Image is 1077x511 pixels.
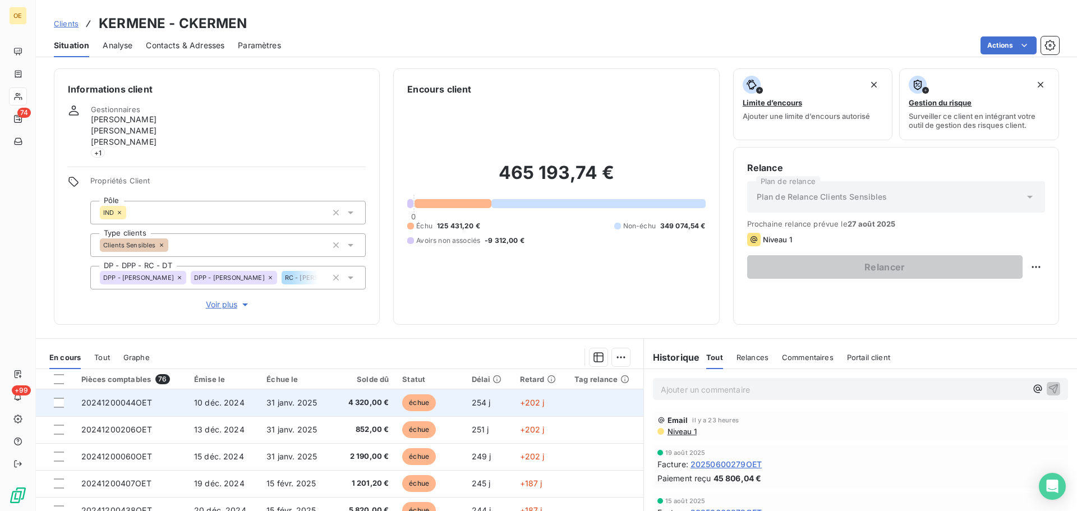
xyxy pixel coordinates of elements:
[472,452,491,461] span: 249 j
[402,421,436,438] span: échue
[194,452,244,461] span: 15 déc. 2024
[337,375,389,384] div: Solde dû
[103,40,132,51] span: Analyse
[81,398,152,407] span: 20241200044OET
[472,398,491,407] span: 254 j
[266,375,324,384] div: Échue le
[266,425,317,434] span: 31 janv. 2025
[757,191,887,202] span: Plan de Relance Clients Sensibles
[472,375,507,384] div: Délai
[520,425,545,434] span: +202 j
[520,398,545,407] span: +202 j
[99,13,247,34] h3: KERMENE - CKERMEN
[91,114,157,125] span: [PERSON_NAME]
[981,36,1037,54] button: Actions
[194,425,245,434] span: 13 déc. 2024
[692,417,738,423] span: il y a 23 heures
[337,478,389,489] span: 1 201,20 €
[747,219,1045,228] span: Prochaine relance prévue le
[623,221,656,231] span: Non-échu
[337,451,389,462] span: 2 190,00 €
[94,353,110,362] span: Tout
[407,82,471,96] h6: Encours client
[665,449,706,456] span: 19 août 2025
[9,486,27,504] img: Logo LeanPay
[520,452,545,461] span: +202 j
[402,394,436,411] span: échue
[194,398,245,407] span: 10 déc. 2024
[407,162,705,195] h2: 465 193,74 €
[660,221,706,231] span: 349 074,54 €
[733,68,893,140] button: Limite d’encoursAjouter une limite d’encours autorisé
[402,475,436,492] span: échue
[68,82,366,96] h6: Informations client
[706,353,723,362] span: Tout
[411,212,416,221] span: 0
[54,18,79,29] a: Clients
[402,375,458,384] div: Statut
[194,274,265,281] span: DPP - [PERSON_NAME]
[17,108,31,118] span: 74
[54,19,79,28] span: Clients
[9,7,27,25] div: OE
[666,427,697,436] span: Niveau 1
[194,478,245,488] span: 19 déc. 2024
[574,375,637,384] div: Tag relance
[81,425,152,434] span: 20241200206OET
[155,374,169,384] span: 76
[123,353,150,362] span: Graphe
[103,274,174,281] span: DPP - [PERSON_NAME]
[126,208,135,218] input: Ajouter une valeur
[743,98,802,107] span: Limite d’encours
[266,398,317,407] span: 31 janv. 2025
[168,240,177,250] input: Ajouter une valeur
[318,273,327,283] input: Ajouter une valeur
[668,416,688,425] span: Email
[103,242,156,248] span: Clients Sensibles
[472,425,489,434] span: 251 j
[848,219,896,228] span: 27 août 2025
[91,148,105,158] span: + 1
[691,458,762,470] span: 20250600279OET
[103,209,114,216] span: IND
[520,478,542,488] span: +187 j
[146,40,224,51] span: Contacts & Adresses
[665,498,706,504] span: 15 août 2025
[194,375,253,384] div: Émise le
[90,298,366,311] button: Voir plus
[899,68,1059,140] button: Gestion du risqueSurveiller ce client en intégrant votre outil de gestion des risques client.
[909,112,1050,130] span: Surveiller ce client en intégrant votre outil de gestion des risques client.
[285,274,352,281] span: RC - [PERSON_NAME]
[847,353,890,362] span: Portail client
[657,472,711,484] span: Paiement reçu
[81,374,181,384] div: Pièces comptables
[747,161,1045,174] h6: Relance
[12,385,31,395] span: +99
[520,375,561,384] div: Retard
[49,353,81,362] span: En cours
[416,221,432,231] span: Échu
[644,351,700,364] h6: Historique
[54,40,89,51] span: Situation
[747,255,1023,279] button: Relancer
[763,235,792,244] span: Niveau 1
[266,478,316,488] span: 15 févr. 2025
[81,478,151,488] span: 20241200407OET
[91,125,157,136] span: [PERSON_NAME]
[238,40,281,51] span: Paramètres
[909,98,972,107] span: Gestion du risque
[206,299,251,310] span: Voir plus
[485,236,524,246] span: -9 312,00 €
[90,176,366,192] span: Propriétés Client
[416,236,480,246] span: Avoirs non associés
[91,136,157,148] span: [PERSON_NAME]
[337,397,389,408] span: 4 320,00 €
[782,353,834,362] span: Commentaires
[1039,473,1066,500] div: Open Intercom Messenger
[714,472,762,484] span: 45 806,04 €
[9,110,26,128] a: 74
[91,105,140,114] span: Gestionnaires
[437,221,480,231] span: 125 431,20 €
[402,448,436,465] span: échue
[657,458,688,470] span: Facture :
